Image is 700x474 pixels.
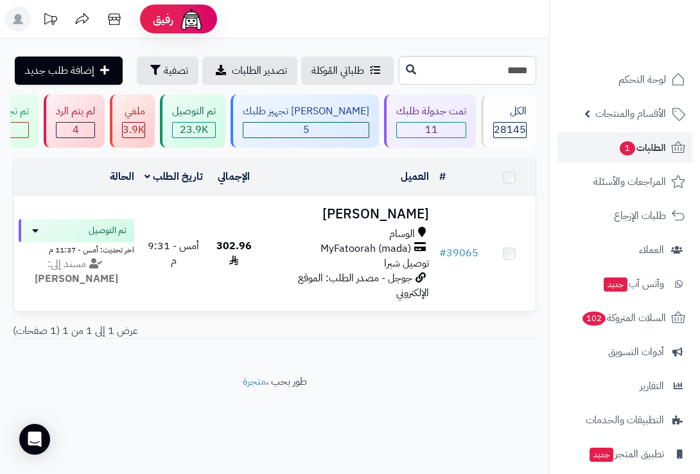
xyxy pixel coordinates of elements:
[123,123,144,137] div: 3865
[123,123,144,137] span: 3.9K
[311,63,364,78] span: طلباتي المُوكلة
[179,6,204,32] img: ai-face.png
[608,343,664,361] span: أدوات التسويق
[164,63,188,78] span: تصفية
[586,411,664,429] span: التطبيقات والخدمات
[15,57,123,85] a: إضافة طلب جديد
[620,141,636,156] span: 1
[614,207,666,225] span: طلبات الإرجاع
[157,94,228,148] a: تم التوصيل 23.9K
[228,94,381,148] a: [PERSON_NAME] تجهيز طلبك 5
[595,105,666,123] span: الأقسام والمنتجات
[265,207,429,222] h3: [PERSON_NAME]
[107,94,157,148] a: ملغي 3.9K
[590,448,613,462] span: جديد
[218,169,250,184] a: الإجمالي
[439,169,446,184] a: #
[19,242,134,256] div: اخر تحديث: أمس - 11:37 م
[557,200,692,231] a: طلبات الإرجاع
[298,270,429,301] span: جوجل - مصدر الطلب: الموقع الإلكتروني
[144,169,203,184] a: تاريخ الطلب
[439,245,446,261] span: #
[56,104,95,119] div: لم يتم الرد
[381,94,478,148] a: تمت جدولة طلبك 11
[582,312,606,326] span: 102
[602,275,664,293] span: وآتس آب
[557,303,692,333] a: السلات المتروكة102
[557,337,692,367] a: أدوات التسويق
[216,238,252,268] span: 302.96
[557,371,692,401] a: التقارير
[439,245,478,261] a: #39065
[604,277,627,292] span: جديد
[89,224,127,237] span: تم التوصيل
[34,6,66,35] a: تحديثات المنصة
[19,424,50,455] div: Open Intercom Messenger
[243,374,266,389] a: متجرة
[478,94,539,148] a: الكل28145
[25,63,94,78] span: إضافة طلب جديد
[613,29,688,56] img: logo-2.png
[301,57,394,85] a: طلباتي المُوكلة
[588,445,664,463] span: تطبيق المتجر
[148,238,199,268] span: أمس - 9:31 م
[389,227,415,241] span: الوسام
[153,12,173,27] span: رفيق
[110,169,134,184] a: الحالة
[41,94,107,148] a: لم يتم الرد 4
[173,123,215,137] span: 23.9K
[137,57,198,85] button: تصفية
[557,132,692,163] a: الطلبات1
[243,104,369,119] div: [PERSON_NAME] تجهيز طلبك
[618,139,666,157] span: الطلبات
[172,104,216,119] div: تم التوصيل
[397,123,466,137] span: 11
[202,57,297,85] a: تصدير الطلبات
[557,166,692,197] a: المراجعات والأسئلة
[493,104,527,119] div: الكل
[494,123,526,137] span: 28145
[640,377,664,395] span: التقارير
[557,439,692,470] a: تطبيق المتجرجديد
[639,241,664,259] span: العملاء
[396,104,466,119] div: تمت جدولة طلبك
[593,173,666,191] span: المراجعات والأسئلة
[557,268,692,299] a: وآتس آبجديد
[557,64,692,95] a: لوحة التحكم
[9,257,144,286] div: مسند إلى:
[173,123,215,137] div: 23880
[35,271,118,286] strong: [PERSON_NAME]
[3,324,546,338] div: عرض 1 إلى 1 من 1 (1 صفحات)
[581,309,666,327] span: السلات المتروكة
[618,71,666,89] span: لوحة التحكم
[384,256,429,271] span: توصيل شبرا
[243,123,369,137] span: 5
[557,234,692,265] a: العملاء
[557,405,692,435] a: التطبيقات والخدمات
[401,169,429,184] a: العميل
[122,104,145,119] div: ملغي
[232,63,287,78] span: تصدير الطلبات
[57,123,94,137] span: 4
[320,241,411,256] span: MyFatoorah (mada)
